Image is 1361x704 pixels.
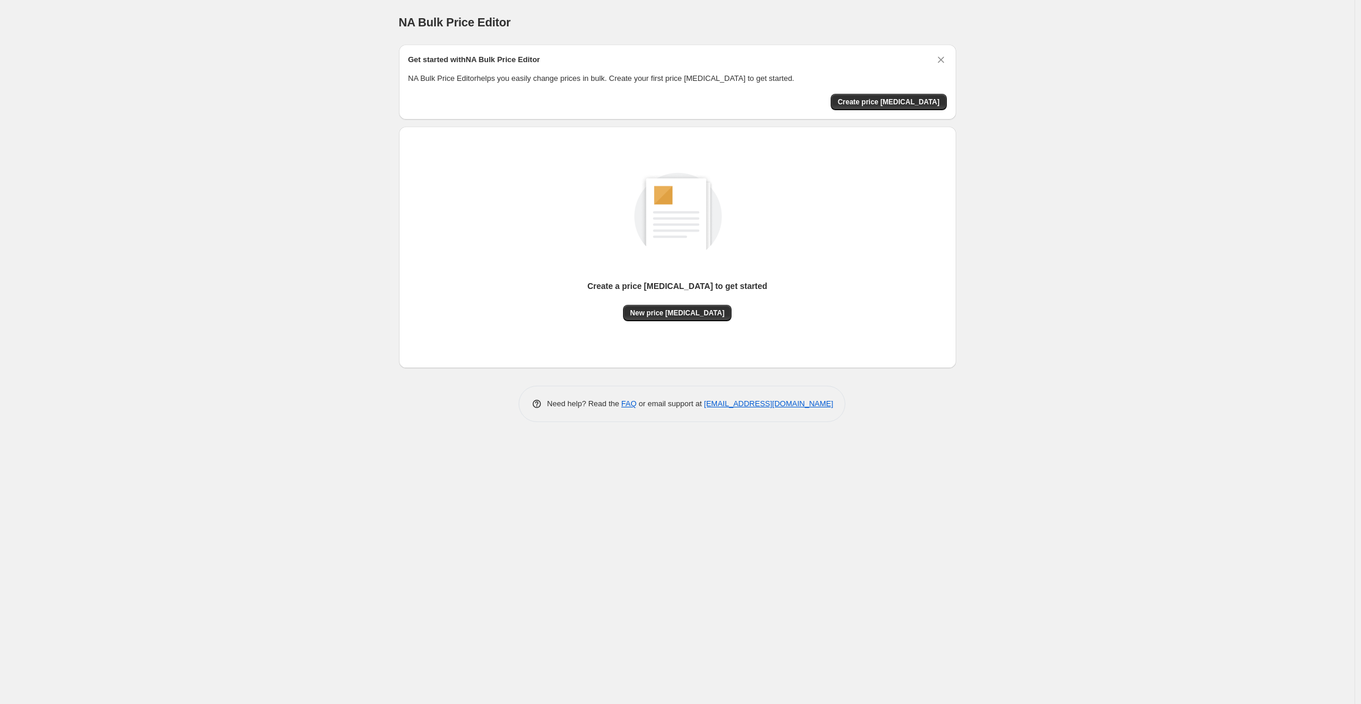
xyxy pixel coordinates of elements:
[408,54,540,66] h2: Get started with NA Bulk Price Editor
[630,308,724,318] span: New price [MEDICAL_DATA]
[637,399,704,408] span: or email support at
[831,94,947,110] button: Create price change job
[935,54,947,66] button: Dismiss card
[704,399,833,408] a: [EMAIL_ADDRESS][DOMAIN_NAME]
[838,97,940,107] span: Create price [MEDICAL_DATA]
[547,399,622,408] span: Need help? Read the
[587,280,767,292] p: Create a price [MEDICAL_DATA] to get started
[408,73,947,84] p: NA Bulk Price Editor helps you easily change prices in bulk. Create your first price [MEDICAL_DAT...
[623,305,732,321] button: New price [MEDICAL_DATA]
[399,16,511,29] span: NA Bulk Price Editor
[621,399,637,408] a: FAQ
